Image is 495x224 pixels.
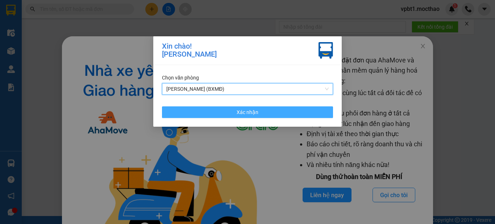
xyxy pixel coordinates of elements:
span: Hồ Chí Minh (BXMĐ) [166,84,329,94]
span: Xác nhận [237,108,258,116]
div: Chọn văn phòng [162,74,333,82]
div: Xin chào! [PERSON_NAME] [162,42,217,59]
img: vxr-icon [319,42,333,59]
button: Xác nhận [162,106,333,118]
